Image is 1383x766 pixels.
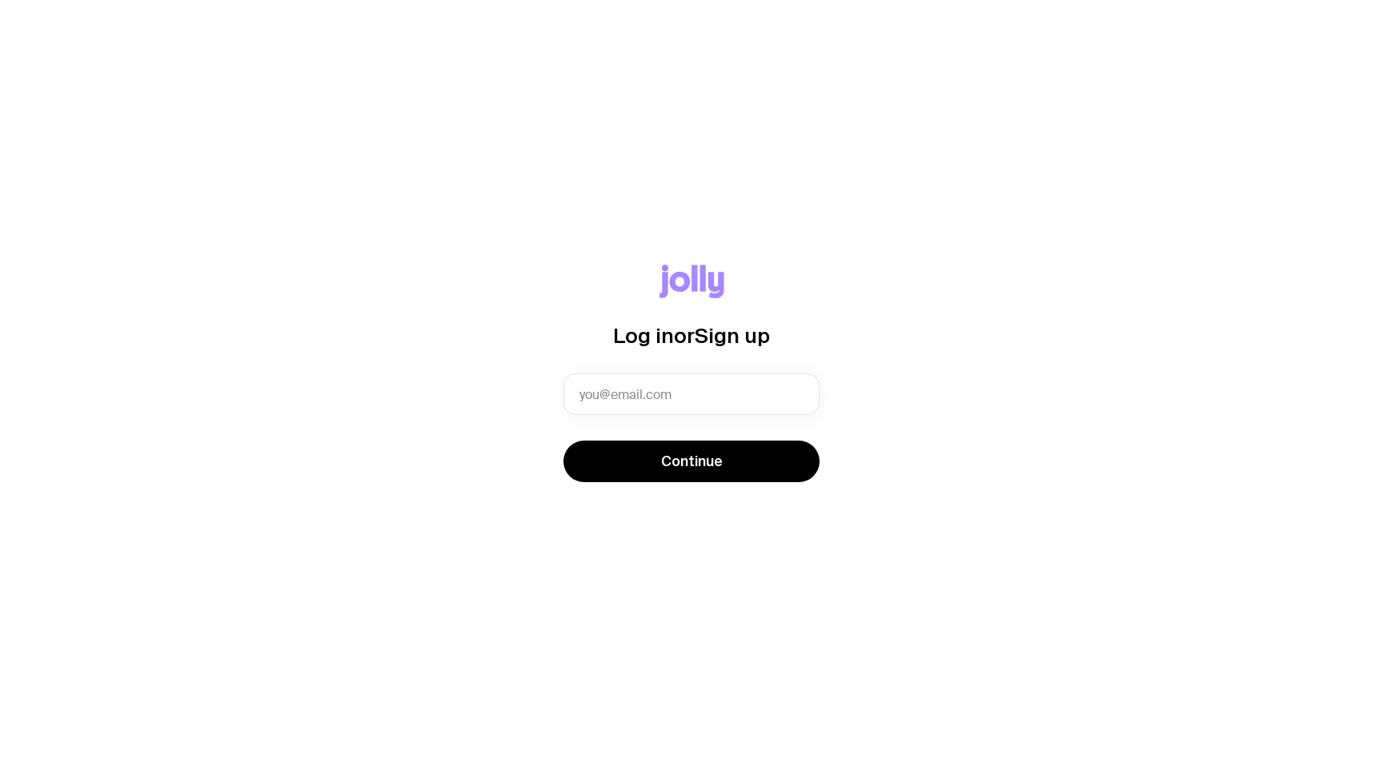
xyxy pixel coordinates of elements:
[563,373,820,415] input: you@email.com
[674,324,695,347] span: or
[613,324,674,347] span: Log in
[563,441,820,482] button: Continue
[661,452,723,471] span: Continue
[695,324,770,347] span: Sign up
